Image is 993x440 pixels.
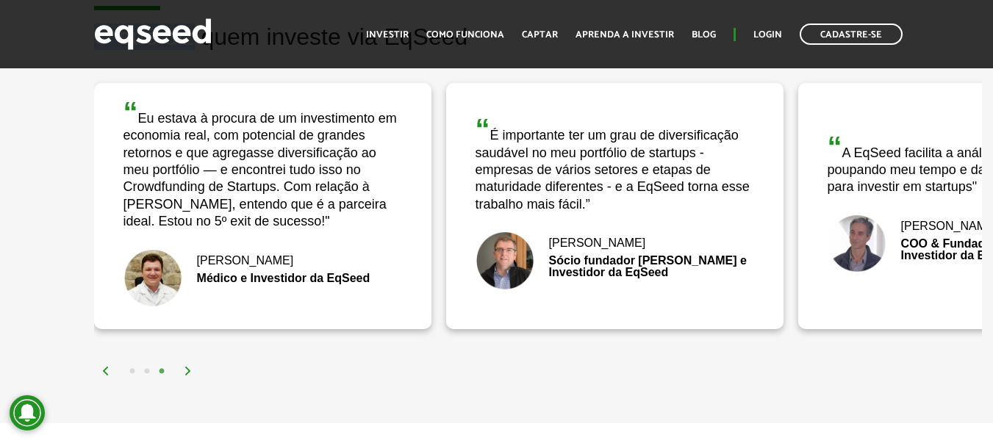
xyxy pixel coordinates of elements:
a: Como funciona [426,30,504,40]
img: arrow%20right.svg [184,367,193,375]
a: Cadastre-se [800,24,903,45]
a: Captar [522,30,558,40]
span: “ [828,131,842,163]
div: Médico e Investidor da EqSeed [123,273,402,284]
a: Blog [692,30,716,40]
div: É importante ter um grau de diversificação saudável no meu portfólio de startups - empresas de vá... [476,115,754,213]
div: [PERSON_NAME] [476,237,754,249]
div: Eu estava à procura de um investimento em economia real, com potencial de grandes retornos e que ... [123,98,402,231]
span: “ [476,113,490,145]
a: Login [753,30,782,40]
button: 3 of 2 [154,364,169,379]
img: Nick Johnston [476,231,534,290]
img: Bruno Rodrigues [828,214,886,273]
a: Investir [366,30,409,40]
span: “ [123,96,138,129]
a: Aprenda a investir [576,30,674,40]
img: arrow%20left.svg [101,367,110,375]
button: 2 of 2 [140,364,154,379]
img: Fernando De Marco [123,249,182,308]
div: Sócio fundador [PERSON_NAME] e Investidor da EqSeed [476,255,754,278]
img: EqSeed [94,15,212,54]
div: [PERSON_NAME] [123,255,402,267]
button: 1 of 2 [125,364,140,379]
